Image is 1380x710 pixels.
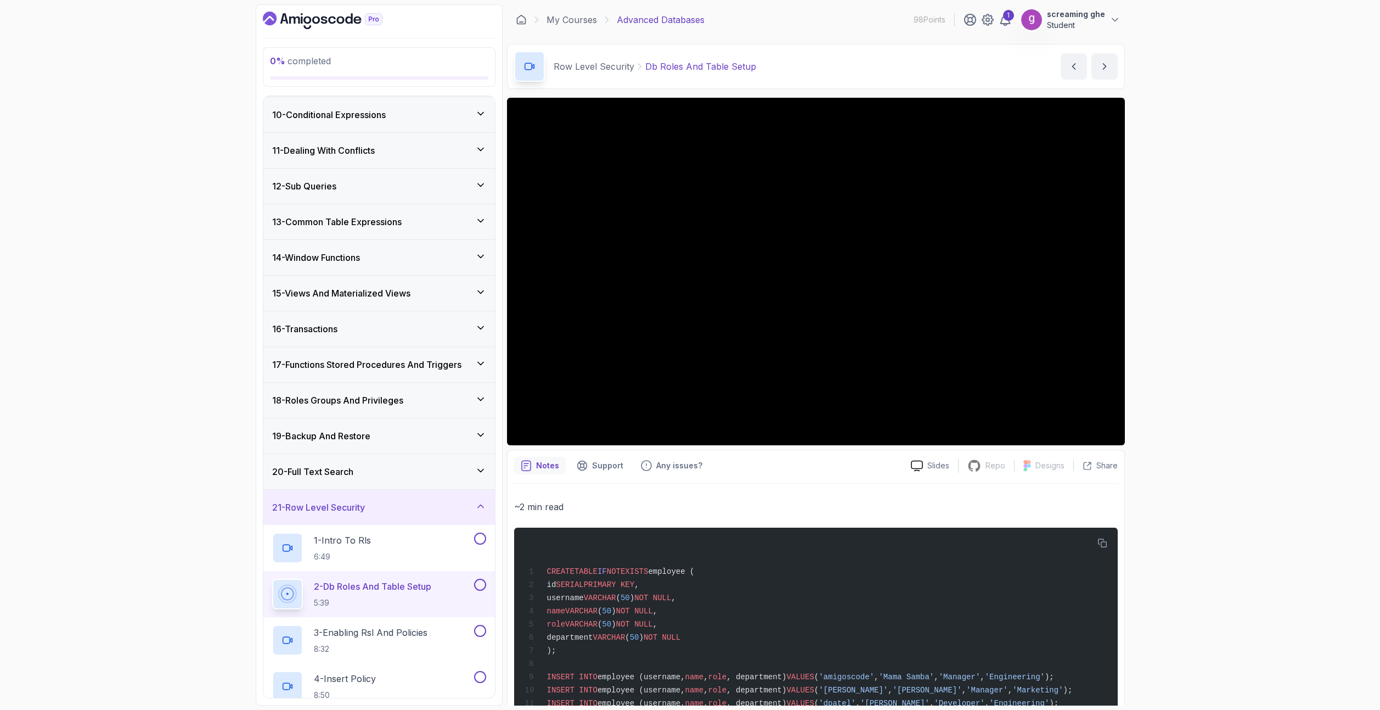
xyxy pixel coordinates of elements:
span: '[PERSON_NAME]' [860,699,930,708]
h3: 21 - Row Level Security [272,501,365,514]
a: My Courses [547,13,597,26]
p: Support [592,460,623,471]
button: 1-Intro To Rls6:49 [272,533,486,563]
span: ) [611,607,616,616]
span: PRIMARY KEY [584,580,634,589]
p: 98 Points [914,14,945,25]
span: 'Manager' [966,686,1008,695]
span: role [547,620,565,629]
p: Repo [985,460,1005,471]
span: name [685,699,704,708]
span: , [671,594,675,602]
span: ( [625,633,629,642]
span: '[PERSON_NAME]' [893,686,962,695]
p: Any issues? [656,460,702,471]
span: INSERT INTO [547,673,597,681]
p: Designs [1035,460,1064,471]
span: ); [1049,699,1058,708]
span: ) [630,594,634,602]
span: role [708,686,727,695]
span: , [855,699,860,708]
span: , [934,673,938,681]
button: 11-Dealing With Conflicts [263,133,495,168]
span: NOT NULL [616,607,653,616]
span: , [1008,686,1012,695]
p: Student [1047,20,1105,31]
span: NOT NULL [634,594,671,602]
button: previous content [1061,53,1087,80]
p: 6:49 [314,551,371,562]
span: employee (username, [598,699,685,708]
span: 'dpatel' [819,699,855,708]
span: 0 % [270,55,285,66]
span: role [708,673,727,681]
p: screaming ghe [1047,9,1105,20]
span: SERIAL [556,580,583,589]
span: 'Developer' [934,699,984,708]
button: 14-Window Functions [263,240,495,275]
h3: 14 - Window Functions [272,251,360,264]
span: NOT NULL [616,620,653,629]
span: 'Engineering' [989,699,1049,708]
span: INSERT INTO [547,699,597,708]
span: 'amigoscode' [819,673,874,681]
span: 50 [602,607,611,616]
button: 15-Views And Materialized Views [263,276,495,311]
span: VALUES [786,673,814,681]
span: , [888,686,892,695]
span: TABLE [574,567,598,576]
span: id [547,580,556,589]
button: 12-Sub Queries [263,169,495,204]
span: ( [814,686,819,695]
span: ) [611,620,616,629]
span: NOT NULL [644,633,680,642]
span: , [703,699,708,708]
span: , department) [726,686,786,695]
p: Row Level Security [554,60,634,73]
span: ( [616,594,621,602]
p: Advanced Databases [617,13,705,26]
span: , [930,699,934,708]
span: ) [639,633,644,642]
span: 'Marketing' [1012,686,1063,695]
button: Feedback button [634,457,709,474]
span: ); [1063,686,1073,695]
h3: 19 - Backup And Restore [272,429,370,443]
span: , [653,607,657,616]
button: 2-Db Roles And Table Setup5:39 [272,579,486,610]
button: 16-Transactions [263,311,495,346]
span: name [685,686,704,695]
p: 4 - Insert Policy [314,672,376,685]
span: 50 [602,620,611,629]
span: employee (username, [598,673,685,681]
p: Slides [927,460,949,471]
h3: 11 - Dealing With Conflicts [272,144,375,157]
span: VARCHAR [565,620,598,629]
span: ( [598,607,602,616]
p: 5:39 [314,597,431,608]
div: 1 [1003,10,1014,21]
a: Dashboard [516,14,527,25]
span: , [653,620,657,629]
span: username [547,594,583,602]
span: , [634,580,639,589]
span: INSERT INTO [547,686,597,695]
h3: 20 - Full Text Search [272,465,353,478]
p: Notes [536,460,559,471]
button: notes button [514,457,566,474]
span: ); [1045,673,1054,681]
button: Support button [570,457,630,474]
span: , [962,686,966,695]
span: ( [814,699,819,708]
span: department [547,633,593,642]
span: ( [814,673,819,681]
p: 8:50 [314,690,376,701]
img: user profile image [1021,9,1042,30]
h3: 10 - Conditional Expressions [272,108,386,121]
span: , [703,673,708,681]
a: Dashboard [263,12,408,29]
span: VALUES [786,699,814,708]
span: '[PERSON_NAME]' [819,686,888,695]
span: VALUES [786,686,814,695]
span: IF [598,567,607,576]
